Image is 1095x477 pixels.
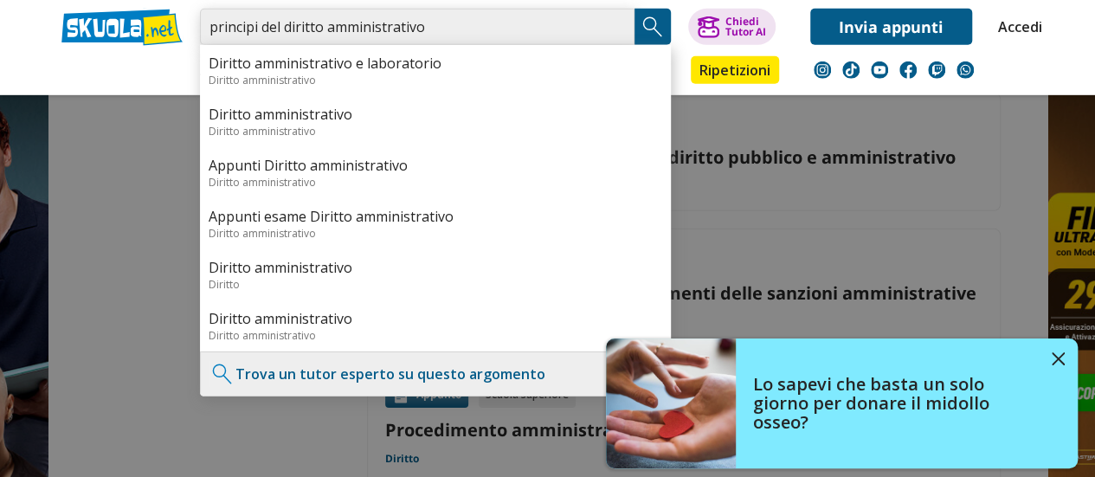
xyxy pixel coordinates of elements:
[209,156,662,175] a: Appunti Diritto amministrativo
[209,226,662,241] div: Diritto amministrativo
[640,14,666,40] img: Cerca appunti, riassunti o versioni
[814,61,831,79] img: instagram
[200,9,634,45] input: Cerca appunti, riassunti o versioni
[899,61,917,79] img: facebook
[606,338,1078,468] a: Lo sapevi che basta un solo giorno per donare il midollo osseo?
[725,16,765,37] div: Chiedi Tutor AI
[209,207,662,226] a: Appunti esame Diritto amministrativo
[209,124,662,139] div: Diritto amministrativo
[209,105,662,124] a: Diritto amministrativo
[634,9,671,45] button: Search Button
[810,9,972,45] a: Invia appunti
[209,175,662,190] div: Diritto amministrativo
[998,9,1034,45] a: Accedi
[209,54,662,73] a: Diritto amministrativo e laboratorio
[235,364,545,384] a: Trova un tutor esperto su questo argomento
[871,61,888,79] img: youtube
[1052,352,1065,365] img: close
[688,9,776,45] button: ChiediTutor AI
[957,61,974,79] img: WhatsApp
[928,61,945,79] img: twitch
[209,328,662,343] div: Diritto amministrativo
[196,56,274,87] a: Appunti
[209,73,662,87] div: Diritto amministrativo
[691,56,779,84] a: Ripetizioni
[209,361,235,387] img: Trova un tutor esperto
[209,309,662,328] a: Diritto amministrativo
[842,61,860,79] img: tiktok
[209,258,662,277] a: Diritto amministrativo
[753,375,1039,432] h4: Lo sapevi che basta un solo giorno per donare il midollo osseo?
[209,277,662,292] div: Diritto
